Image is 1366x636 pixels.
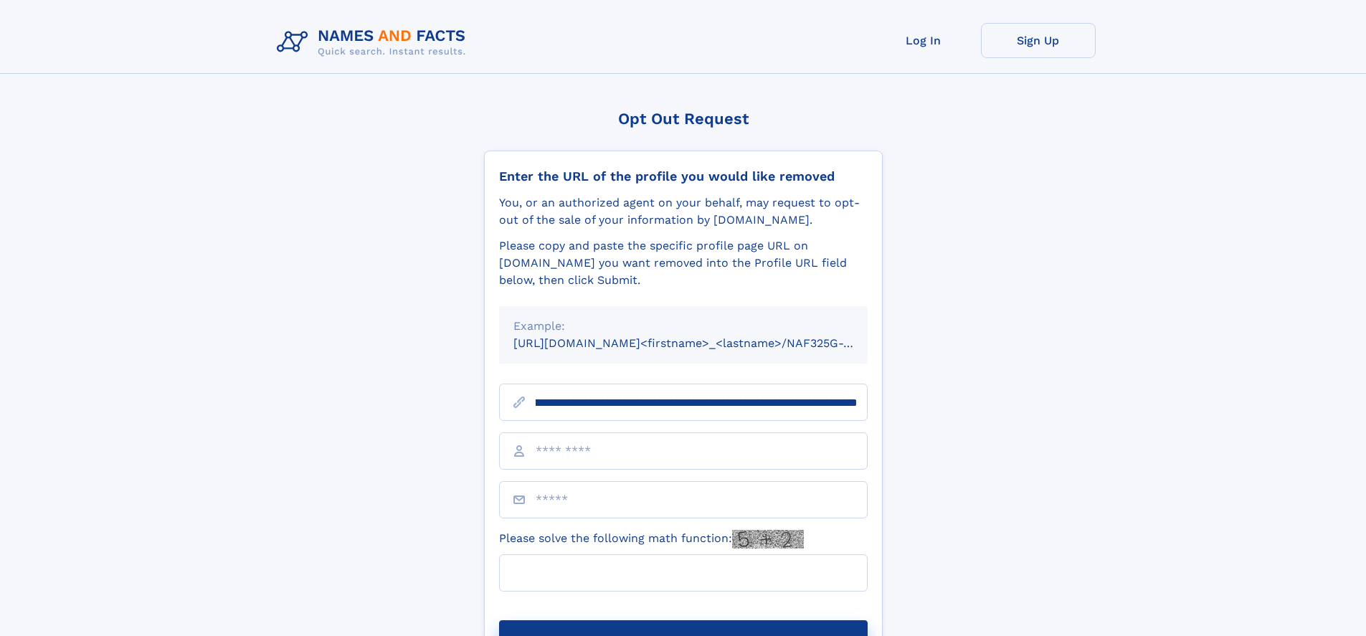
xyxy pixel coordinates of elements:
[484,110,883,128] div: Opt Out Request
[513,336,895,350] small: [URL][DOMAIN_NAME]<firstname>_<lastname>/NAF325G-xxxxxxxx
[981,23,1096,58] a: Sign Up
[499,530,804,549] label: Please solve the following math function:
[499,194,868,229] div: You, or an authorized agent on your behalf, may request to opt-out of the sale of your informatio...
[499,169,868,184] div: Enter the URL of the profile you would like removed
[866,23,981,58] a: Log In
[271,23,478,62] img: Logo Names and Facts
[499,237,868,289] div: Please copy and paste the specific profile page URL on [DOMAIN_NAME] you want removed into the Pr...
[513,318,853,335] div: Example:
